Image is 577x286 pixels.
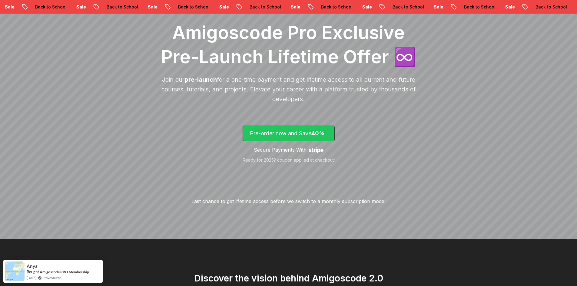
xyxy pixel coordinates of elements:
[336,4,355,10] p: Sale
[50,4,69,10] p: Sale
[223,4,264,10] p: Back to School
[550,4,570,10] p: Sale
[42,275,61,280] a: ProveSource
[158,20,419,69] h1: Amigoscode Pro Exclusive Pre-Launch Lifetime Offer ♾️
[191,198,386,205] p: Last chance to get lifetime access before we switch to a monthly subscription model
[438,4,479,10] p: Back to School
[27,269,39,274] span: Bought
[152,4,193,10] p: Back to School
[254,146,307,153] p: Secure Payments With
[40,269,89,274] a: Amigoscode PRO Membership
[250,129,327,138] p: Pre-order now and Save
[5,261,25,281] img: provesource social proof notification image
[27,264,38,269] span: Anya
[509,4,550,10] p: Back to School
[479,4,498,10] p: Sale
[243,157,335,163] p: Ready for 2025? coupon applied at checkout!
[9,4,50,10] p: Back to School
[121,4,141,10] p: Sale
[80,4,121,10] p: Back to School
[407,4,427,10] p: Sale
[311,130,325,136] span: 40%
[366,4,407,10] p: Back to School
[27,275,36,280] span: [DATE]
[184,76,217,83] span: pre-launch
[107,273,470,284] h2: Discover the vision behind Amigoscode 2.0
[243,126,335,163] a: lifetime-access
[158,75,419,104] p: Join our for a one-time payment and get lifetime access to all current and future courses, tutori...
[264,4,284,10] p: Sale
[193,4,212,10] p: Sale
[295,4,336,10] p: Back to School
